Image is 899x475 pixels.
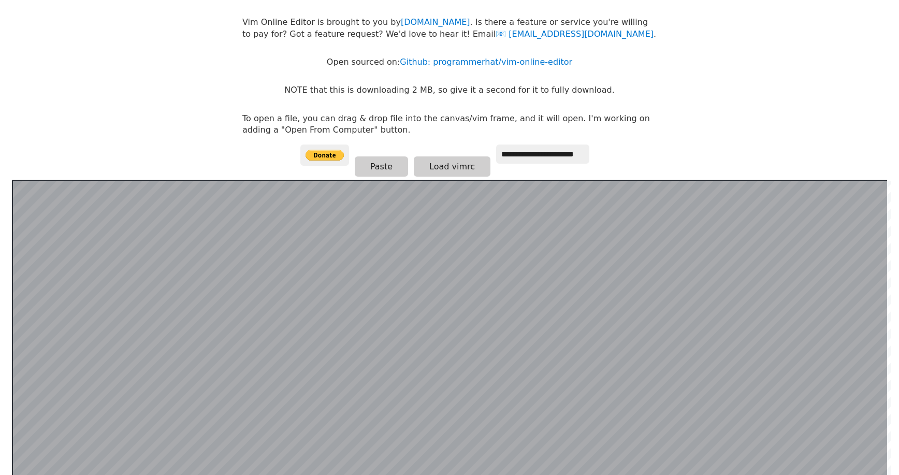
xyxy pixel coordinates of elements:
a: Github: programmerhat/vim-online-editor [400,57,572,67]
button: Load vimrc [414,156,490,177]
p: NOTE that this is downloading 2 MB, so give it a second for it to fully download. [284,84,614,96]
a: [DOMAIN_NAME] [401,17,470,27]
p: Vim Online Editor is brought to you by . Is there a feature or service you're willing to pay for?... [242,17,657,40]
a: [EMAIL_ADDRESS][DOMAIN_NAME] [496,29,654,39]
button: Paste [355,156,408,177]
p: Open sourced on: [327,56,572,68]
p: To open a file, you can drag & drop file into the canvas/vim frame, and it will open. I'm working... [242,113,657,136]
